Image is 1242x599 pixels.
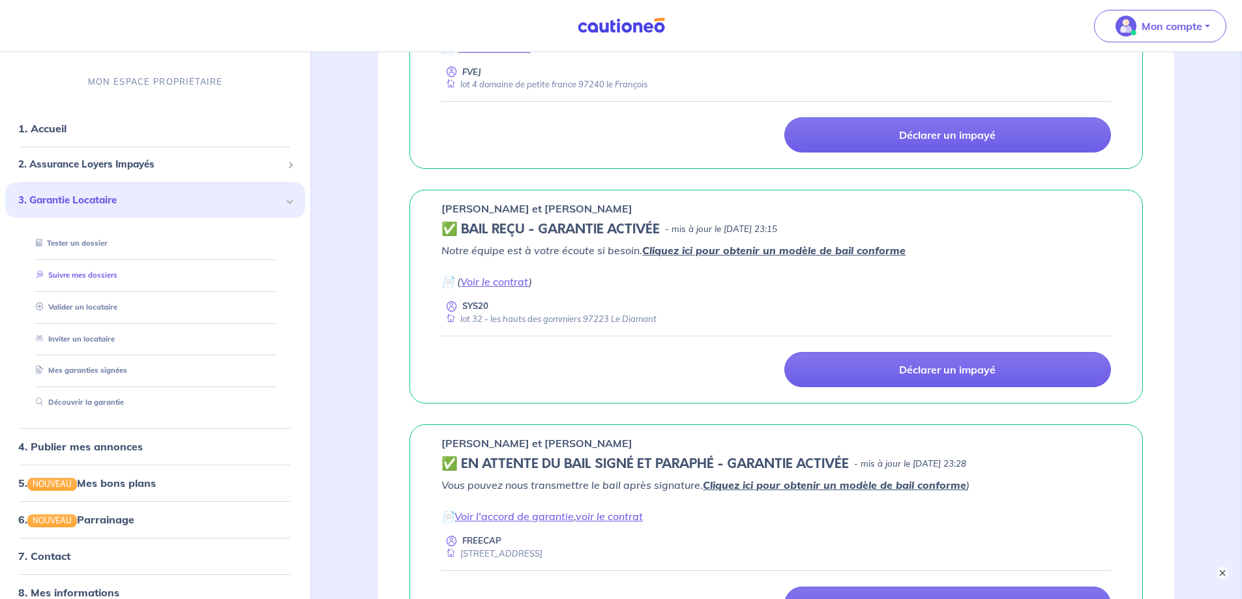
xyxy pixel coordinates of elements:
[441,456,849,472] h5: ✅️️️ EN ATTENTE DU BAIL SIGNÉ ET PARAPHÉ - GARANTIE ACTIVÉE
[5,152,305,177] div: 2. Assurance Loyers Impayés
[460,275,529,288] a: Voir le contrat
[31,302,117,312] a: Valider un locataire
[1116,16,1136,37] img: illu_account_valid_menu.svg
[441,201,632,216] p: [PERSON_NAME] et [PERSON_NAME]
[665,223,777,236] p: - mis à jour le [DATE] 23:15
[899,363,996,376] p: Déclarer un impayé
[441,313,657,325] div: lot 32 - les hauts des gommiers 97223 Le Diamant
[21,265,289,286] div: Suivre mes dossiers
[31,334,115,343] a: Inviter un locataire
[784,352,1111,387] a: Déclarer un impayé
[441,456,1111,472] div: state: CONTRACT-SIGNED, Context: IN-LANDLORD,IS-GL-CAUTION-IN-LANDLORD
[18,513,134,526] a: 6.NOUVEAUParrainage
[21,328,289,349] div: Inviter un locataire
[18,440,143,453] a: 4. Publier mes annonces
[88,76,222,88] p: MON ESPACE PROPRIÉTAIRE
[21,233,289,254] div: Tester un dossier
[18,122,67,135] a: 1. Accueil
[899,128,996,141] p: Déclarer un impayé
[576,510,643,523] a: voir le contrat
[854,458,966,471] p: - mis à jour le [DATE] 23:28
[462,300,488,312] p: SYS20
[31,398,124,407] a: Découvrir la garantie
[441,244,906,257] em: Notre équipe est à votre écoute si besoin.
[5,115,305,141] div: 1. Accueil
[441,510,643,523] em: 📄 ,
[18,193,282,208] span: 3. Garantie Locataire
[462,534,501,547] p: FREECAP
[18,157,282,172] span: 2. Assurance Loyers Impayés
[441,478,969,491] em: Vous pouvez nous transmettre le bail après signature. )
[18,476,156,489] a: 5.NOUVEAUMes bons plans
[21,297,289,318] div: Valider un locataire
[454,510,574,523] a: Voir l'accord de garantie
[441,435,632,451] p: [PERSON_NAME] et [PERSON_NAME]
[5,433,305,460] div: 4. Publier mes annonces
[1216,566,1229,579] button: ×
[5,506,305,533] div: 6.NOUVEAUParrainage
[572,18,670,34] img: Cautioneo
[21,392,289,413] div: Découvrir la garantie
[21,360,289,381] div: Mes garanties signées
[441,41,532,54] em: 📄 ( )
[31,366,127,375] a: Mes garanties signées
[703,478,966,491] a: Cliquez ici pour obtenir un modèle de bail conforme
[31,239,108,248] a: Tester un dossier
[462,66,481,78] p: FVEJ
[1094,10,1226,42] button: illu_account_valid_menu.svgMon compte
[441,222,1111,237] div: state: CONTRACT-VALIDATED, Context: IN-LANDLORD,IS-GL-CAUTION-IN-LANDLORD
[5,183,305,218] div: 3. Garantie Locataire
[5,543,305,569] div: 7. Contact
[1142,18,1202,34] p: Mon compte
[642,244,906,257] a: Cliquez ici pour obtenir un modèle de bail conforme
[31,270,117,280] a: Suivre mes dossiers
[5,470,305,496] div: 5.NOUVEAUMes bons plans
[784,117,1111,153] a: Déclarer un impayé
[441,222,660,237] h5: ✅ BAIL REÇU - GARANTIE ACTIVÉE
[441,78,647,91] div: lot 4 domaine de petite france 97240 le François
[441,275,532,288] em: 📄 ( )
[460,41,529,54] a: Voir le contrat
